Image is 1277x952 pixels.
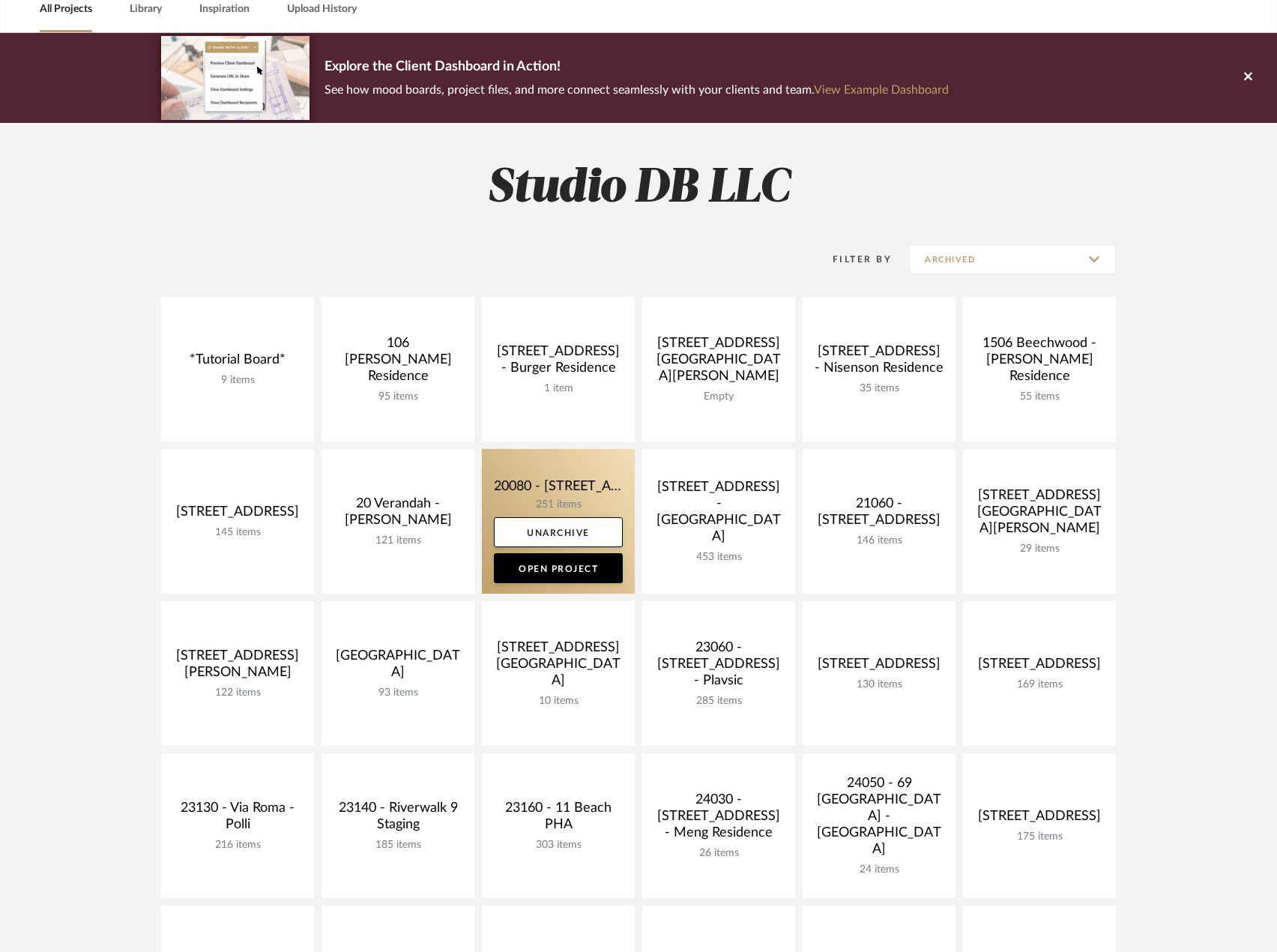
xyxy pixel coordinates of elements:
[333,495,462,534] div: 20 Verandah - [PERSON_NAME]
[975,487,1104,543] div: [STREET_ADDRESS][GEOGRAPHIC_DATA][PERSON_NAME]
[494,553,623,583] a: Open Project
[173,374,302,387] div: 9 items
[815,656,944,678] div: [STREET_ADDRESS]
[654,847,783,860] div: 26 items
[654,335,783,391] div: [STREET_ADDRESS][GEOGRAPHIC_DATA][PERSON_NAME]
[161,36,310,119] img: d5d033c5-7b12-40c2-a960-1ecee1989c38.png
[324,79,949,100] p: See how mood boards, project files, and more connect seamlessly with your clients and team.
[333,534,462,547] div: 121 items
[654,479,783,551] div: [STREET_ADDRESS] - [GEOGRAPHIC_DATA]
[333,800,462,839] div: 23140 - Riverwalk 9 Staging
[975,656,1104,678] div: [STREET_ADDRESS]
[654,551,783,564] div: 453 items
[173,526,302,539] div: 145 items
[975,808,1104,831] div: [STREET_ADDRESS]
[815,864,944,876] div: 24 items
[494,695,623,708] div: 10 items
[975,335,1104,391] div: 1506 Beechwood - [PERSON_NAME] Residence
[333,687,462,699] div: 93 items
[654,695,783,708] div: 285 items
[173,839,302,852] div: 216 items
[815,382,944,395] div: 35 items
[333,391,462,403] div: 95 items
[975,391,1104,403] div: 55 items
[173,648,302,687] div: [STREET_ADDRESS][PERSON_NAME]
[975,678,1104,691] div: 169 items
[815,775,944,864] div: 24050 - 69 [GEOGRAPHIC_DATA] - [GEOGRAPHIC_DATA]
[975,831,1104,843] div: 175 items
[654,639,783,695] div: 23060 - [STREET_ADDRESS] - Plavsic
[173,504,302,526] div: [STREET_ADDRESS]
[494,639,623,695] div: [STREET_ADDRESS][GEOGRAPHIC_DATA]
[173,800,302,839] div: 23130 - Via Roma - Polli
[324,55,949,79] p: Explore the Client Dashboard in Action!
[494,517,623,547] a: Unarchive
[494,800,623,839] div: 23160 - 11 Beach PHA
[654,391,783,403] div: Empty
[815,534,944,547] div: 146 items
[494,839,623,852] div: 303 items
[813,252,892,267] div: Filter By
[814,84,949,96] a: View Example Dashboard
[333,839,462,852] div: 185 items
[494,343,623,382] div: [STREET_ADDRESS] - Burger Residence
[173,352,302,374] div: *Tutorial Board*
[815,495,944,534] div: 21060 - [STREET_ADDRESS]
[815,678,944,691] div: 130 items
[654,792,783,847] div: 24030 - [STREET_ADDRESS] - Meng Residence
[333,335,462,391] div: 106 [PERSON_NAME] Residence
[333,648,462,687] div: [GEOGRAPHIC_DATA]
[975,543,1104,555] div: 29 items
[494,382,623,395] div: 1 item
[173,687,302,699] div: 122 items
[99,160,1178,217] h2: Studio DB LLC
[815,343,944,382] div: [STREET_ADDRESS] - Nisenson Residence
